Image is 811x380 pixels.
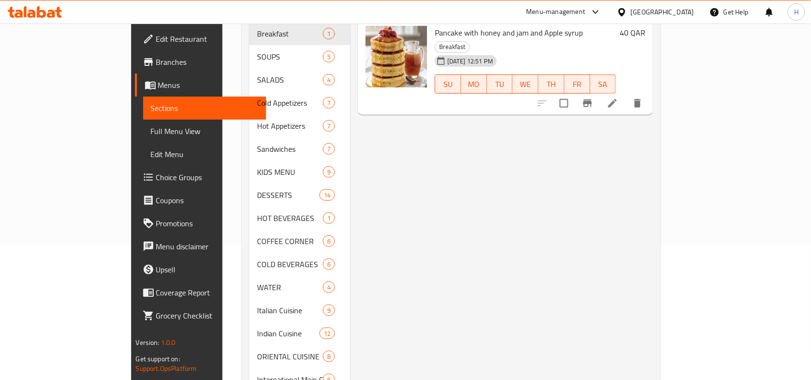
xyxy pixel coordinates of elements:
span: Full Menu View [151,125,259,137]
div: ORIENTAL CUISINE8 [249,345,350,368]
span: 14 [320,191,334,200]
span: WATER [257,282,323,293]
span: ORIENTAL CUISINE [257,351,323,362]
div: Italian Cuisine9 [249,299,350,322]
span: Menus [158,79,259,91]
span: 9 [323,168,334,177]
div: SALADS4 [249,68,350,91]
div: [GEOGRAPHIC_DATA] [631,7,694,17]
span: Indian Cuisine [257,328,319,339]
a: Support.OpsPlatform [136,362,197,375]
span: Breakfast [435,41,469,52]
button: MO [461,74,487,94]
span: Choice Groups [156,172,259,183]
span: HOT BEVERAGES [257,212,323,224]
button: FR [565,74,590,94]
span: 12 [320,329,334,338]
span: TH [542,77,561,91]
div: COLD BEVERAGES6 [249,253,350,276]
a: Coupons [135,189,267,212]
a: Coverage Report [135,281,267,304]
span: Sandwiches [257,143,323,155]
div: Breakfast [435,41,470,53]
span: Select to update [554,93,574,113]
a: Upsell [135,258,267,281]
a: Edit menu item [607,98,618,109]
a: Sections [143,97,267,120]
span: Cold Appetizers [257,97,323,109]
span: Promotions [156,218,259,229]
span: [DATE] 12:51 PM [443,57,497,66]
div: items [323,166,335,178]
a: Menus [135,74,267,97]
span: 4 [323,283,334,292]
div: items [323,212,335,224]
a: Edit Restaurant [135,27,267,50]
span: Coverage Report [156,287,259,298]
span: WE [516,77,535,91]
span: 7 [323,98,334,108]
div: items [323,305,335,316]
span: MO [465,77,483,91]
span: TU [491,77,509,91]
span: Version: [136,336,160,349]
span: 9 [323,306,334,315]
span: Edit Restaurant [156,33,259,45]
a: Choice Groups [135,166,267,189]
span: Hot Appetizers [257,120,323,132]
a: Promotions [135,212,267,235]
button: WE [513,74,539,94]
div: items [319,189,335,201]
span: SU [439,77,457,91]
div: COFFEE CORNER6 [249,230,350,253]
span: 6 [323,237,334,246]
div: items [323,74,335,86]
div: Cold Appetizers7 [249,91,350,114]
span: Italian Cuisine [257,305,323,316]
span: COFFEE CORNER [257,235,323,247]
span: 8 [323,352,334,361]
a: Grocery Checklist [135,304,267,327]
span: 7 [323,145,334,154]
div: items [323,51,335,62]
div: items [323,235,335,247]
span: SOUPS [257,51,323,62]
span: Pancake with honey and jam and Apple syrup [435,25,583,40]
button: TU [487,74,513,94]
span: 1 [323,214,334,223]
span: COLD BEVERAGES [257,258,323,270]
div: KIDS MENU9 [249,160,350,184]
span: KIDS MENU [257,166,323,178]
span: Grocery Checklist [156,310,259,321]
span: 4 [323,75,334,85]
h6: 40 QAR [620,26,645,39]
span: Edit Menu [151,148,259,160]
img: Pancake with honey and jam and Apple syrup [366,26,427,87]
span: FR [568,77,587,91]
button: Branch-specific-item [576,92,599,115]
span: Breakfast [257,28,323,39]
span: 6 [323,260,334,269]
span: 5 [323,52,334,61]
a: Branches [135,50,267,74]
div: Indian Cuisine12 [249,322,350,345]
div: Hot Appetizers7 [249,114,350,137]
span: 1 [323,29,334,38]
div: WATER4 [249,276,350,299]
div: items [323,143,335,155]
a: Menu disclaimer [135,235,267,258]
div: items [323,258,335,270]
span: 7 [323,122,334,131]
div: HOT BEVERAGES1 [249,207,350,230]
span: SALADS [257,74,323,86]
